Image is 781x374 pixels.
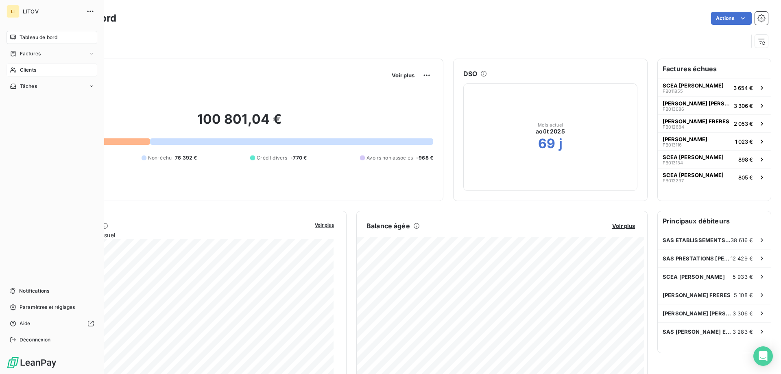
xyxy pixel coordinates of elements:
[658,150,771,168] button: SCEA [PERSON_NAME]FB013134898 €
[733,310,753,317] span: 3 306 €
[389,72,417,79] button: Voir plus
[257,154,287,162] span: Crédit divers
[612,223,635,229] span: Voir plus
[392,72,414,79] span: Voir plus
[20,34,57,41] span: Tableau de bord
[7,63,97,77] a: Clients
[7,80,97,93] a: Tâches
[663,172,724,178] span: SCEA [PERSON_NAME]
[663,82,724,89] span: SCEA [PERSON_NAME]
[663,107,684,112] span: FB013086
[734,292,753,298] span: 5 108 €
[20,50,41,57] span: Factures
[538,122,563,127] span: Mois actuel
[463,69,477,79] h6: DSO
[148,154,172,162] span: Non-échu
[7,31,97,44] a: Tableau de bord
[610,222,637,230] button: Voir plus
[663,136,707,142] span: [PERSON_NAME]
[663,310,733,317] span: [PERSON_NAME] [PERSON_NAME]
[367,154,413,162] span: Avoirs non associés
[711,12,752,25] button: Actions
[19,287,49,295] span: Notifications
[734,103,753,109] span: 3 306 €
[20,66,36,74] span: Clients
[46,111,433,136] h2: 100 801,04 €
[20,320,31,327] span: Aide
[290,154,307,162] span: -770 €
[753,346,773,366] div: Open Intercom Messenger
[7,301,97,314] a: Paramètres et réglages
[658,168,771,186] button: SCEA [PERSON_NAME]FB012237805 €
[663,328,733,335] span: SAS [PERSON_NAME] ET [PERSON_NAME]
[7,317,97,330] a: Aide
[733,273,753,280] span: 5 933 €
[658,59,771,79] h6: Factures échues
[536,127,565,136] span: août 2025
[23,8,81,15] span: LITOV
[734,120,753,127] span: 2 053 €
[7,5,20,18] div: LI
[663,154,724,160] span: SCEA [PERSON_NAME]
[312,221,336,228] button: Voir plus
[738,174,753,181] span: 805 €
[731,237,753,243] span: 38 616 €
[315,222,334,228] span: Voir plus
[663,142,682,147] span: FB013116
[735,138,753,145] span: 1 023 €
[663,237,731,243] span: SAS ETABLISSEMENTS OUARY
[20,304,75,311] span: Paramètres et réglages
[733,85,753,91] span: 3 654 €
[7,47,97,60] a: Factures
[663,160,683,165] span: FB013134
[663,125,684,129] span: FB012684
[46,231,309,239] span: Chiffre d'affaires mensuel
[663,178,684,183] span: FB012237
[367,221,410,231] h6: Balance âgée
[663,273,725,280] span: SCEA [PERSON_NAME]
[733,328,753,335] span: 3 283 €
[175,154,197,162] span: 76 392 €
[658,96,771,114] button: [PERSON_NAME] [PERSON_NAME]FB0130863 306 €
[7,356,57,369] img: Logo LeanPay
[559,136,563,152] h2: j
[663,255,731,262] span: SAS PRESTATIONS [PERSON_NAME]
[416,154,433,162] span: -968 €
[663,292,731,298] span: [PERSON_NAME] FRERES
[20,83,37,90] span: Tâches
[738,156,753,163] span: 898 €
[731,255,753,262] span: 12 429 €
[663,89,683,94] span: FB011855
[658,114,771,132] button: [PERSON_NAME] FRERESFB0126842 053 €
[658,79,771,96] button: SCEA [PERSON_NAME]FB0118553 654 €
[658,211,771,231] h6: Principaux débiteurs
[663,118,729,125] span: [PERSON_NAME] FRERES
[20,336,51,343] span: Déconnexion
[658,132,771,150] button: [PERSON_NAME]FB0131161 023 €
[663,100,731,107] span: [PERSON_NAME] [PERSON_NAME]
[538,136,555,152] h2: 69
